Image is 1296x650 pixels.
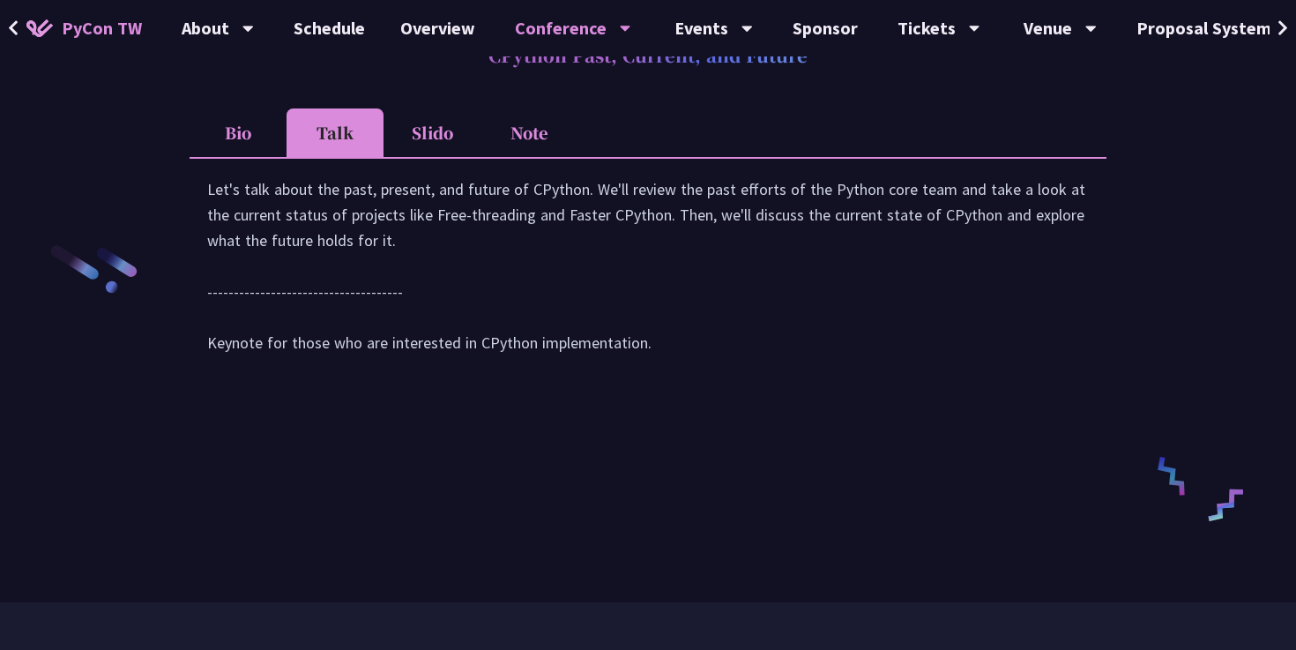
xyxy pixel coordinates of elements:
[62,15,142,41] span: PyCon TW
[190,108,287,157] li: Bio
[9,6,160,50] a: PyCon TW
[207,176,1089,373] div: Let's talk about the past, present, and future of CPython. We'll review the past efforts of the P...
[287,108,384,157] li: Talk
[26,19,53,37] img: Home icon of PyCon TW 2025
[384,108,480,157] li: Slido
[480,108,577,157] li: Note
